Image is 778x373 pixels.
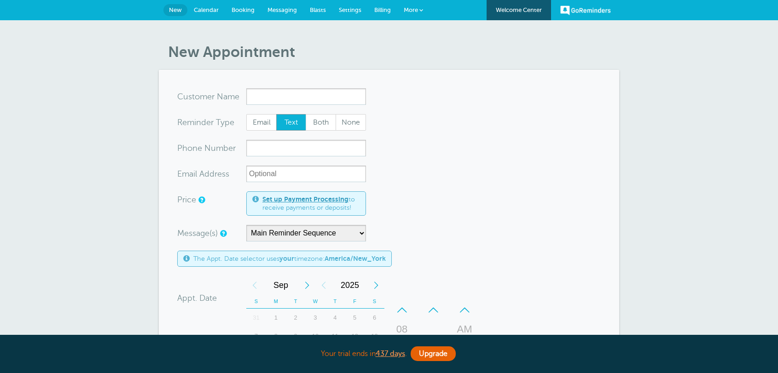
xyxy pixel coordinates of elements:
[177,229,218,237] label: Message(s)
[391,320,413,339] div: 08
[306,115,336,130] span: Both
[365,294,384,309] th: S
[325,327,345,345] div: Thursday, September 11
[266,327,286,345] div: 8
[177,92,192,101] span: Cus
[277,115,306,130] span: Text
[246,309,266,327] div: Sunday, August 31
[262,195,360,212] span: to receive payments or deposits!
[177,140,246,156] div: mber
[286,309,306,327] div: Tuesday, September 2
[325,327,345,345] div: 11
[404,6,418,13] span: More
[177,294,217,302] label: Appt. Date
[246,294,266,309] th: S
[192,92,223,101] span: tomer N
[279,255,294,262] b: your
[192,144,216,152] span: ne Nu
[336,115,366,130] span: None
[246,114,277,131] label: Email
[365,327,384,345] div: Saturday, September 13
[177,170,193,178] span: Ema
[306,327,325,345] div: Wednesday, September 10
[376,350,405,358] a: 437 days
[374,6,391,13] span: Billing
[286,327,306,345] div: 9
[345,309,365,327] div: Friday, September 5
[306,327,325,345] div: 10
[163,4,187,16] a: New
[198,197,204,203] a: An optional price for the appointment. If you set a price, you can include a payment link in your...
[263,276,299,294] span: September
[246,309,266,327] div: 31
[177,118,234,126] label: Reminder Type
[345,327,365,345] div: 12
[315,276,332,294] div: Previous Year
[246,327,266,345] div: Sunday, September 7
[262,195,348,203] a: Set up Payment Processing
[246,166,366,182] input: Optional
[267,6,297,13] span: Messaging
[336,114,366,131] label: None
[276,114,307,131] label: Text
[159,344,619,364] div: Your trial ends in .
[306,294,325,309] th: W
[220,230,226,236] a: Simple templates and custom messages will use the reminder schedule set under Settings > Reminder...
[325,309,345,327] div: Thursday, September 4
[232,6,255,13] span: Booking
[339,6,361,13] span: Settings
[266,309,286,327] div: Monday, September 1
[193,170,215,178] span: il Add
[368,276,384,294] div: Next Year
[177,88,246,105] div: ame
[345,294,365,309] th: F
[325,255,386,262] b: America/New_York
[246,276,263,294] div: Previous Month
[286,294,306,309] th: T
[177,144,192,152] span: Pho
[266,327,286,345] div: Monday, September 8
[194,6,219,13] span: Calendar
[411,346,456,361] a: Upgrade
[286,309,306,327] div: 2
[453,320,476,339] div: AM
[306,309,325,327] div: 3
[325,294,345,309] th: T
[365,309,384,327] div: 6
[365,309,384,327] div: Saturday, September 6
[177,166,246,182] div: ress
[332,276,368,294] span: 2025
[345,327,365,345] div: Friday, September 12
[345,309,365,327] div: 5
[266,309,286,327] div: 1
[306,309,325,327] div: Wednesday, September 3
[266,294,286,309] th: M
[325,309,345,327] div: 4
[177,195,196,204] label: Price
[247,115,276,130] span: Email
[168,43,619,61] h1: New Appointment
[306,114,336,131] label: Both
[246,327,266,345] div: 7
[310,6,326,13] span: Blasts
[169,6,182,13] span: New
[365,327,384,345] div: 13
[299,276,315,294] div: Next Month
[286,327,306,345] div: Tuesday, September 9
[193,255,386,263] span: The Appt. Date selector uses timezone:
